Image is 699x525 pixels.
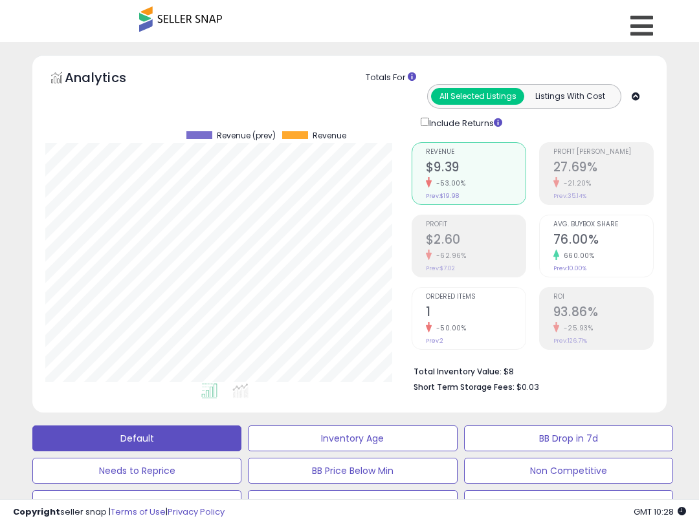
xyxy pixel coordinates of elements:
span: $0.03 [516,381,539,393]
div: Include Returns [411,115,518,130]
span: Profit [PERSON_NAME] [553,149,653,156]
strong: Copyright [13,506,60,518]
b: Short Term Storage Fees: [414,381,515,392]
h2: $2.60 [426,232,526,250]
small: -25.93% [559,323,594,333]
small: Prev: 2 [426,337,443,345]
h2: 93.86% [553,305,653,322]
button: Listings With Cost [524,88,617,105]
h2: $9.39 [426,160,526,177]
div: seller snap | | [13,506,225,519]
button: BB Drop in 7d [464,425,673,451]
span: ROI [553,294,653,301]
button: Selling @ Max [248,490,457,516]
a: Terms of Use [111,506,166,518]
button: BB Price Below Min [248,458,457,484]
small: -62.96% [432,251,467,261]
small: 660.00% [559,251,595,261]
h2: 76.00% [553,232,653,250]
small: Prev: $19.98 [426,192,459,200]
span: Profit [426,221,526,228]
h5: Analytics [65,69,151,90]
small: Prev: $7.02 [426,264,455,272]
small: Prev: 35.14% [553,192,586,200]
button: All Selected Listings [431,88,524,105]
span: Ordered Items [426,294,526,301]
span: Revenue [426,149,526,156]
b: Total Inventory Value: [414,366,502,377]
small: -53.00% [432,178,466,188]
small: Prev: 126.71% [553,337,587,345]
small: -21.20% [559,178,592,188]
span: 2025-10-11 10:28 GMT [634,506,686,518]
h2: 1 [426,305,526,322]
a: Privacy Policy [168,506,225,518]
button: Inventory Age [248,425,457,451]
h2: 27.69% [553,160,653,177]
button: Default [32,425,241,451]
button: Non Competitive [464,458,673,484]
small: -50.00% [432,323,467,333]
button: Items Being Repriced [464,490,673,516]
li: $8 [414,363,644,378]
div: Totals For [366,72,657,84]
span: Revenue [313,131,346,140]
span: Revenue (prev) [217,131,276,140]
span: Avg. Buybox Share [553,221,653,228]
button: Top Sellers [32,490,241,516]
button: Needs to Reprice [32,458,241,484]
small: Prev: 10.00% [553,264,586,272]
